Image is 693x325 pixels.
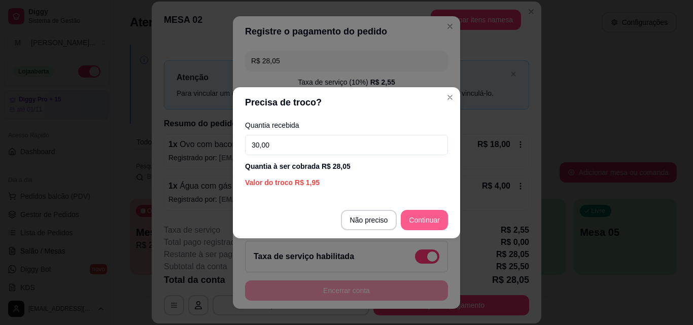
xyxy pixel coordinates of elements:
label: Quantia recebida [245,122,448,129]
div: Quantia à ser cobrada R$ 28,05 [245,161,448,171]
button: Continuar [401,210,448,230]
button: Não preciso [341,210,397,230]
header: Precisa de troco? [233,87,460,118]
button: Close [442,89,458,105]
div: Valor do troco R$ 1,95 [245,177,448,188]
